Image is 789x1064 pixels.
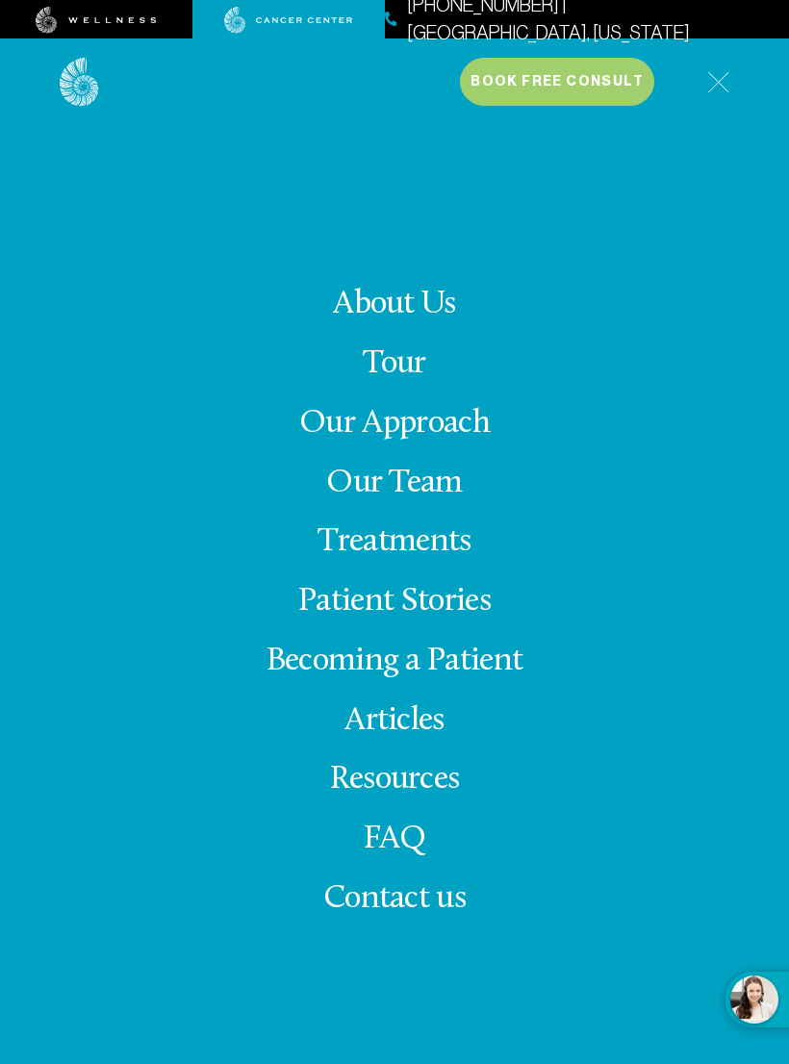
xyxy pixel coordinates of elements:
[60,58,99,107] img: logo
[326,467,463,500] a: Our Team
[323,882,466,916] span: Contact us
[36,7,157,34] img: wellness
[224,7,353,34] img: cancer center
[299,407,490,441] a: Our Approach
[318,525,471,559] a: Treatments
[363,347,425,381] a: Tour
[707,71,729,93] img: icon-hamburger
[344,704,445,738] a: Articles
[267,645,523,678] a: Becoming a Patient
[298,585,491,619] a: Patient Stories
[460,58,654,106] button: Book Free Consult
[330,763,460,797] a: Resources
[364,823,426,856] a: FAQ
[333,288,456,321] a: About Us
